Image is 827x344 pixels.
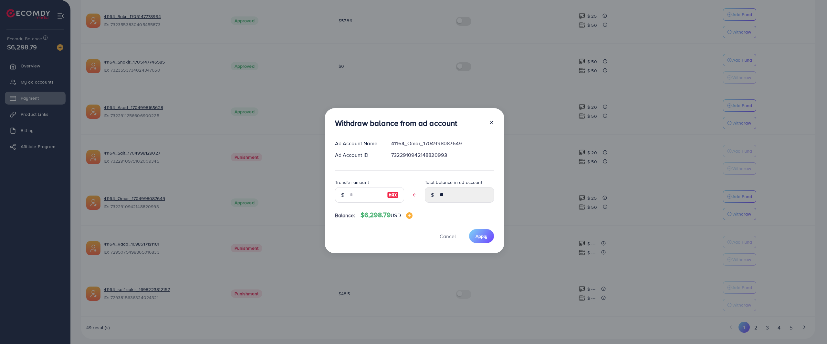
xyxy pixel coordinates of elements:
img: image [406,212,413,219]
label: Total balance in ad account [425,179,482,186]
button: Apply [469,229,494,243]
span: USD [391,212,401,219]
div: 7322910942148820993 [386,151,499,159]
img: image [387,191,399,199]
label: Transfer amount [335,179,369,186]
span: Apply [476,233,487,239]
iframe: Chat [800,315,822,339]
span: Cancel [440,233,456,240]
button: Cancel [432,229,464,243]
h4: $6,298.79 [361,211,413,219]
span: Balance: [335,212,355,219]
h3: Withdraw balance from ad account [335,118,457,128]
div: 41164_Omar_1704998087649 [386,140,499,147]
div: Ad Account ID [330,151,386,159]
div: Ad Account Name [330,140,386,147]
